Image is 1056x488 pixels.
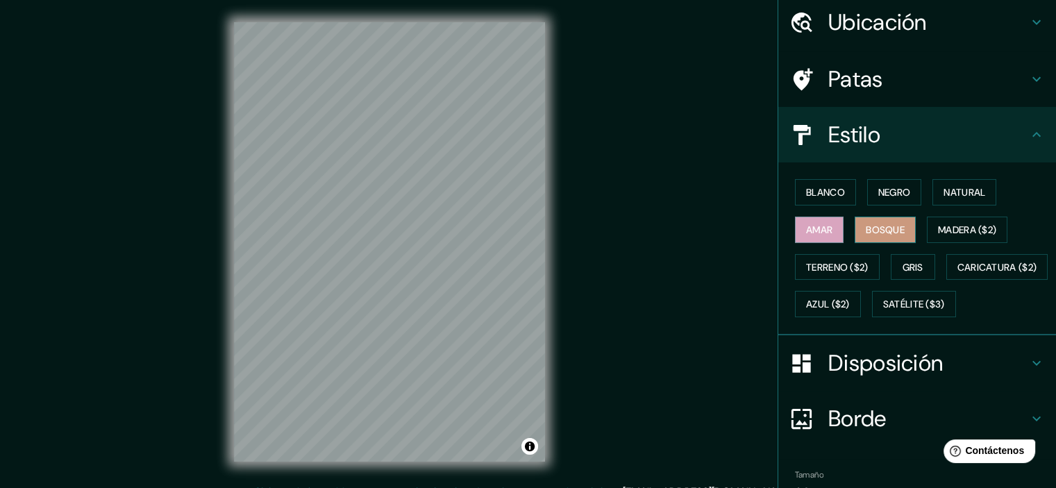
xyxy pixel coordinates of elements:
font: Ubicación [828,8,927,37]
font: Terreno ($2) [806,261,869,274]
button: Activar o desactivar atribución [521,438,538,455]
font: Madera ($2) [938,224,996,236]
button: Madera ($2) [927,217,1007,243]
font: Natural [944,186,985,199]
font: Blanco [806,186,845,199]
font: Bosque [866,224,905,236]
font: Borde [828,404,887,433]
div: Estilo [778,107,1056,162]
div: Patas [778,51,1056,107]
font: Patas [828,65,883,94]
font: Tamaño [795,469,823,480]
button: Caricatura ($2) [946,254,1048,280]
button: Negro [867,179,922,205]
font: Disposición [828,348,943,378]
button: Satélite ($3) [872,291,956,317]
canvas: Mapa [234,22,545,462]
button: Azul ($2) [795,291,861,317]
button: Blanco [795,179,856,205]
font: Estilo [828,120,880,149]
button: Gris [891,254,935,280]
button: Bosque [855,217,916,243]
font: Negro [878,186,911,199]
font: Satélite ($3) [883,298,945,311]
div: Borde [778,391,1056,446]
iframe: Lanzador de widgets de ayuda [932,434,1041,473]
button: Terreno ($2) [795,254,880,280]
button: Natural [932,179,996,205]
font: Gris [903,261,923,274]
font: Azul ($2) [806,298,850,311]
button: Amar [795,217,844,243]
font: Caricatura ($2) [957,261,1037,274]
font: Amar [806,224,832,236]
div: Disposición [778,335,1056,391]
